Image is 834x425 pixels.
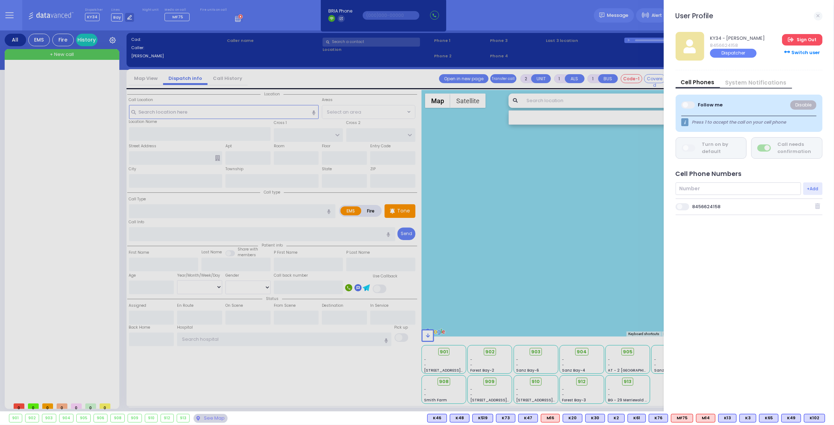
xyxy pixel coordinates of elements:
[518,414,538,422] div: K47
[628,414,646,422] div: K61
[710,35,765,42] span: KY34 - [PERSON_NAME]
[790,100,816,110] div: Disable
[608,414,625,422] div: BLS
[608,414,625,422] div: K2
[676,78,720,86] a: Cell Phones
[782,34,822,46] a: Sign Out
[696,414,715,422] div: ALS
[781,414,801,422] div: BLS
[145,414,158,422] div: 910
[177,414,190,422] div: 913
[739,414,756,422] div: BLS
[585,414,605,422] div: BLS
[803,182,823,195] button: +Add
[496,414,515,422] div: K73
[676,182,801,195] input: Number
[563,414,582,422] div: BLS
[781,414,801,422] div: K49
[720,79,792,86] a: System Notifications
[692,119,786,125] span: Press 1 to accept the call on your cell phone
[94,414,108,422] div: 906
[696,414,715,422] div: M14
[710,49,757,58] div: Dispatcher
[585,414,605,422] div: K30
[710,42,765,49] span: 8456624158
[702,141,737,155] div: Turn on by default
[676,170,742,178] h4: Cell Phone Numbers
[759,414,778,422] div: BLS
[718,414,737,422] div: K13
[496,414,515,422] div: BLS
[450,414,470,422] div: K48
[9,414,22,422] div: 901
[692,203,720,210] div: 8456624158
[671,414,693,422] div: MF75
[804,414,825,422] div: BLS
[77,414,90,422] div: 905
[25,414,39,422] div: 902
[563,414,582,422] div: K20
[472,414,493,422] div: BLS
[128,414,142,422] div: 909
[782,47,822,58] div: Switch user
[804,414,825,422] div: K102
[194,414,227,423] div: See map
[472,414,493,422] div: K519
[518,414,538,422] div: BLS
[42,414,56,422] div: 903
[676,12,714,20] h3: User Profile
[111,414,124,422] div: 908
[710,35,765,49] a: KY34 - [PERSON_NAME] 8456624158
[628,414,646,422] div: BLS
[427,414,447,422] div: K46
[161,414,173,422] div: 912
[649,414,668,422] div: BLS
[671,414,693,422] div: ALS
[427,414,447,422] div: BLS
[739,414,756,422] div: K3
[778,141,816,155] div: Call needs confirmation
[59,414,73,422] div: 904
[450,414,470,422] div: BLS
[759,414,778,422] div: K65
[698,101,723,109] div: Follow me
[718,414,737,422] div: BLS
[541,414,560,422] div: ALS
[649,414,668,422] div: K76
[541,414,560,422] div: M16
